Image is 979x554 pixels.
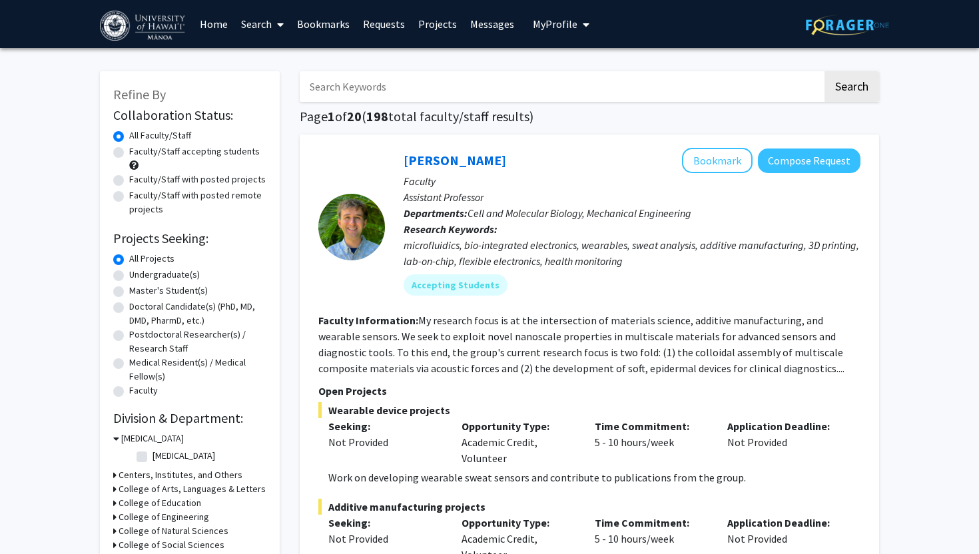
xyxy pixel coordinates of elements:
[404,189,860,205] p: Assistant Professor
[113,86,166,103] span: Refine By
[468,206,691,220] span: Cell and Molecular Biology, Mechanical Engineering
[300,71,822,102] input: Search Keywords
[129,384,158,398] label: Faculty
[404,173,860,189] p: Faculty
[328,531,442,547] div: Not Provided
[318,314,418,327] b: Faculty Information:
[404,206,468,220] b: Departments:
[717,418,850,466] div: Not Provided
[153,449,215,463] label: [MEDICAL_DATA]
[404,237,860,269] div: microfluidics, bio-integrated electronics, wearables, sweat analysis, additive manufacturing, 3D ...
[318,383,860,399] p: Open Projects
[129,284,208,298] label: Master's Student(s)
[100,11,188,41] img: University of Hawaiʻi at Mānoa Logo
[129,172,266,186] label: Faculty/Staff with posted projects
[462,418,575,434] p: Opportunity Type:
[595,418,708,434] p: Time Commitment:
[366,108,388,125] span: 198
[464,1,521,47] a: Messages
[129,328,266,356] label: Postdoctoral Researcher(s) / Research Staff
[129,144,260,158] label: Faculty/Staff accepting students
[10,494,57,544] iframe: Chat
[113,410,266,426] h2: Division & Department:
[290,1,356,47] a: Bookmarks
[356,1,412,47] a: Requests
[119,482,266,496] h3: College of Arts, Languages & Letters
[328,434,442,450] div: Not Provided
[328,469,860,485] p: Work on developing wearable sweat sensors and contribute to publications from the group.
[452,418,585,466] div: Academic Credit, Volunteer
[300,109,879,125] h1: Page of ( total faculty/staff results)
[318,499,860,515] span: Additive manufacturing projects
[119,468,242,482] h3: Centers, Institutes, and Others
[404,222,497,236] b: Research Keywords:
[462,515,575,531] p: Opportunity Type:
[806,15,889,35] img: ForagerOne Logo
[129,356,266,384] label: Medical Resident(s) / Medical Fellow(s)
[727,418,840,434] p: Application Deadline:
[328,418,442,434] p: Seeking:
[533,17,577,31] span: My Profile
[129,268,200,282] label: Undergraduate(s)
[412,1,464,47] a: Projects
[129,300,266,328] label: Doctoral Candidate(s) (PhD, MD, DMD, PharmD, etc.)
[328,108,335,125] span: 1
[595,515,708,531] p: Time Commitment:
[121,431,184,445] h3: [MEDICAL_DATA]
[318,402,860,418] span: Wearable device projects
[119,510,209,524] h3: College of Engineering
[824,71,879,102] button: Search
[113,230,266,246] h2: Projects Seeking:
[113,107,266,123] h2: Collaboration Status:
[129,188,266,216] label: Faculty/Staff with posted remote projects
[347,108,362,125] span: 20
[404,152,506,168] a: [PERSON_NAME]
[585,418,718,466] div: 5 - 10 hours/week
[119,496,201,510] h3: College of Education
[193,1,234,47] a: Home
[129,129,191,142] label: All Faculty/Staff
[404,274,507,296] mat-chip: Accepting Students
[119,524,228,538] h3: College of Natural Sciences
[318,314,844,375] fg-read-more: My research focus is at the intersection of materials science, additive manufacturing, and wearab...
[758,148,860,173] button: Compose Request to Tyler Ray
[727,515,840,531] p: Application Deadline:
[682,148,753,173] button: Add Tyler Ray to Bookmarks
[119,538,224,552] h3: College of Social Sciences
[234,1,290,47] a: Search
[129,252,174,266] label: All Projects
[328,515,442,531] p: Seeking:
